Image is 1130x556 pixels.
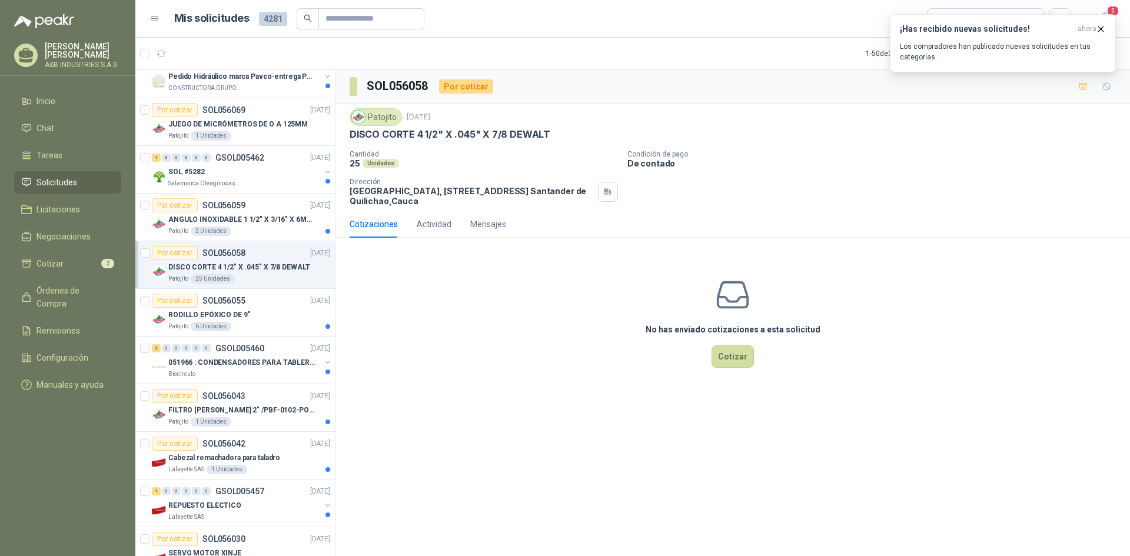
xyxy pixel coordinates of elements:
[36,284,110,310] span: Órdenes de Compra
[192,154,201,162] div: 0
[304,14,312,22] span: search
[627,158,1125,168] p: De contado
[152,55,333,93] a: 1 0 0 0 0 0 GSOL005463[DATE] Company LogoPedido Hidráulico marca Pavco-entrega PopayánCONSTRUCTOR...
[168,322,188,331] p: Patojito
[168,357,315,368] p: 051966 : CONDENSADORES PARA TABLERO PRINCIPAL L1
[152,408,166,422] img: Company Logo
[202,249,245,257] p: SOL056058
[182,487,191,495] div: 0
[172,154,181,162] div: 0
[162,487,171,495] div: 0
[14,171,121,194] a: Solicitudes
[168,512,204,522] p: Lafayette SAS
[168,84,242,93] p: CONSTRUCTORA GRUPO FIP
[215,487,264,495] p: GSOL005457
[439,79,493,94] div: Por cotizar
[310,486,330,497] p: [DATE]
[36,257,64,270] span: Cotizar
[168,405,315,416] p: FILTRO [PERSON_NAME] 2" /PBF-0102-PO10-020A
[310,152,330,164] p: [DATE]
[45,61,121,68] p: A&B INDUSTRIES S.A.S
[36,351,88,364] span: Configuración
[168,274,188,284] p: Patojito
[14,14,74,28] img: Logo peakr
[310,105,330,116] p: [DATE]
[215,154,264,162] p: GSOL005462
[36,95,55,108] span: Inicio
[259,12,287,26] span: 4281
[101,259,114,268] span: 2
[152,389,198,403] div: Por cotizar
[191,274,235,284] div: 25 Unidades
[310,248,330,259] p: [DATE]
[168,131,188,141] p: Patojito
[172,344,181,352] div: 0
[152,294,198,308] div: Por cotizar
[36,176,77,189] span: Solicitudes
[310,391,330,402] p: [DATE]
[168,369,195,379] p: Biocirculo
[310,343,330,354] p: [DATE]
[192,344,201,352] div: 0
[935,12,959,25] div: Todas
[350,158,360,168] p: 25
[866,44,942,63] div: 1 - 50 de 3133
[135,241,335,289] a: Por cotizarSOL056058[DATE] Company LogoDISCO CORTE 4 1/2" X .045" X 7/8 DEWALTPatojito25 Unidades
[14,144,121,167] a: Tareas
[168,500,241,511] p: REPUESTO ELECTICO
[407,112,430,123] p: [DATE]
[14,225,121,248] a: Negociaciones
[152,198,198,212] div: Por cotizar
[135,194,335,241] a: Por cotizarSOL056059[DATE] Company LogoANGULO INOXIDABLE 1 1/2" X 3/16" X 6MTSPatojito2 Unidades
[152,487,161,495] div: 1
[310,295,330,307] p: [DATE]
[36,324,80,337] span: Remisiones
[646,323,820,336] h3: No has enviado cotizaciones a esta solicitud
[135,289,335,337] a: Por cotizarSOL056055[DATE] Company LogoRODILLO EPÓXICO DE 9"Patojito6 Unidades
[202,344,211,352] div: 0
[168,465,204,474] p: Lafayette SAS
[36,149,62,162] span: Tareas
[350,108,402,126] div: Patojito
[168,119,308,130] p: JUEGO DE MICRÓMETROS DE O A 125MM
[191,227,231,236] div: 2 Unidades
[215,344,264,352] p: GSOL005460
[152,246,198,260] div: Por cotizar
[191,131,231,141] div: 1 Unidades
[168,417,188,427] p: Patojito
[168,71,315,82] p: Pedido Hidráulico marca Pavco-entrega Popayán
[152,344,161,352] div: 2
[350,178,593,186] p: Dirección
[152,122,166,136] img: Company Logo
[174,10,250,27] h1: Mis solicitudes
[45,42,121,59] p: [PERSON_NAME] [PERSON_NAME]
[192,487,201,495] div: 0
[172,487,181,495] div: 0
[168,262,310,273] p: DISCO CORTE 4 1/2" X .045" X 7/8 DEWALT
[182,154,191,162] div: 0
[350,218,398,231] div: Cotizaciones
[627,150,1125,158] p: Condición de pago
[152,437,198,451] div: Por cotizar
[191,322,231,331] div: 6 Unidades
[202,297,245,305] p: SOL056055
[168,179,242,188] p: Salamanca Oleaginosas SAS
[202,440,245,448] p: SOL056042
[36,122,54,135] span: Chat
[168,214,315,225] p: ANGULO INOXIDABLE 1 1/2" X 3/16" X 6MTS
[152,484,333,522] a: 1 0 0 0 0 0 GSOL005457[DATE] Company LogoREPUESTO ELECTICOLafayette SAS
[162,154,171,162] div: 0
[14,198,121,221] a: Licitaciones
[310,534,330,545] p: [DATE]
[152,265,166,279] img: Company Logo
[191,417,231,427] div: 1 Unidades
[36,203,80,216] span: Licitaciones
[350,128,550,141] p: DISCO CORTE 4 1/2" X .045" X 7/8 DEWALT
[152,103,198,117] div: Por cotizar
[152,217,166,231] img: Company Logo
[202,154,211,162] div: 0
[152,341,333,379] a: 2 0 0 0 0 0 GSOL005460[DATE] Company Logo051966 : CONDENSADORES PARA TABLERO PRINCIPAL L1Biocirculo
[152,154,161,162] div: 1
[470,218,506,231] div: Mensajes
[350,150,618,158] p: Cantidad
